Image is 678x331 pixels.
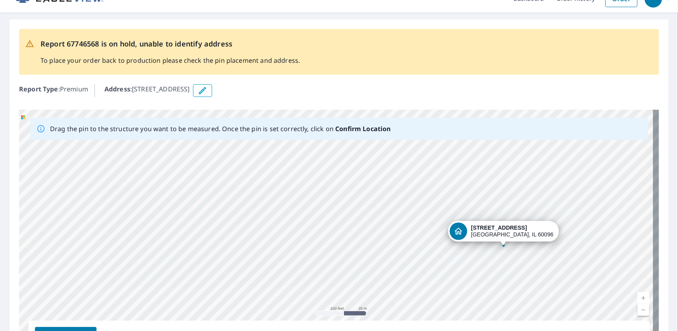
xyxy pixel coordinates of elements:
[41,39,300,49] p: Report 67746568 is on hold, unable to identify address
[637,304,649,316] a: Current Level 18, Zoom Out
[637,292,649,304] a: Current Level 18, Zoom In
[50,124,391,134] p: Drag the pin to the structure you want to be measured. Once the pin is set correctly, click on
[19,85,58,93] b: Report Type
[104,84,190,97] p: : [STREET_ADDRESS]
[41,56,300,65] p: To place your order back to production please check the pin placement and address.
[471,225,527,231] strong: [STREET_ADDRESS]
[471,225,553,238] div: [GEOGRAPHIC_DATA], IL 60096
[335,124,390,133] b: Confirm Location
[104,85,130,93] b: Address
[19,84,88,97] p: : Premium
[448,221,559,246] div: Dropped pin, building 1, Residential property, 43366 N Willow Hollow Ln Winthrop Harbor, IL 60096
